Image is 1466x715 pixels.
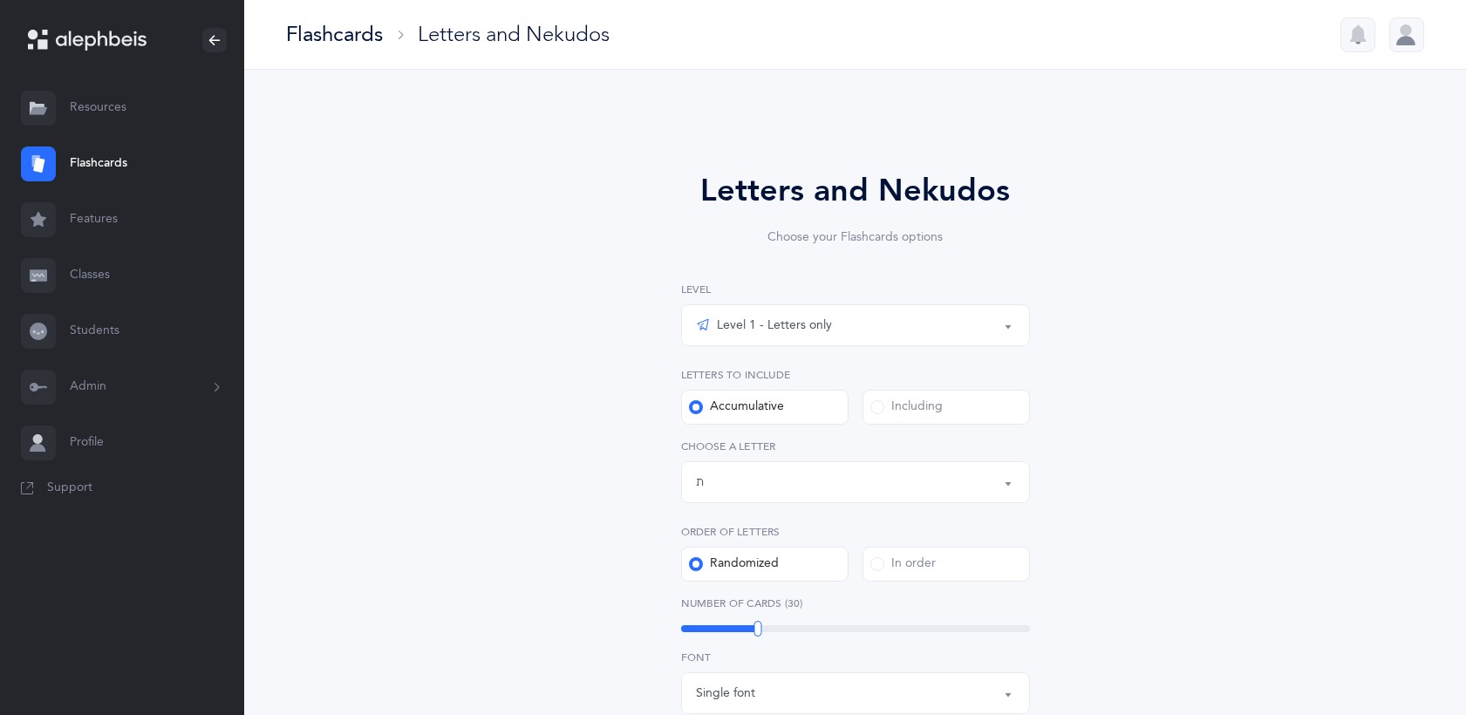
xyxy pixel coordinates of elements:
label: Font [681,650,1030,665]
div: Level 1 - Letters only [696,315,832,336]
label: Letters to include [681,367,1030,383]
div: Accumulative [689,398,784,416]
div: Choose your Flashcards options [632,228,1079,247]
label: Level [681,282,1030,297]
button: Level 1 - Letters only [681,304,1030,346]
label: Choose a letter [681,439,1030,454]
span: Support [47,480,92,497]
div: Single font [696,684,755,703]
div: Letters and Nekudos [632,167,1079,214]
label: Number of Cards (30) [681,596,1030,611]
div: Including [870,398,943,416]
label: Order of letters [681,524,1030,540]
div: In order [870,555,936,573]
div: Randomized [689,555,779,573]
div: ת [696,473,704,492]
div: Letters and Nekudos [418,20,610,49]
div: Flashcards [286,20,383,49]
button: Single font [681,672,1030,714]
button: ת [681,461,1030,503]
